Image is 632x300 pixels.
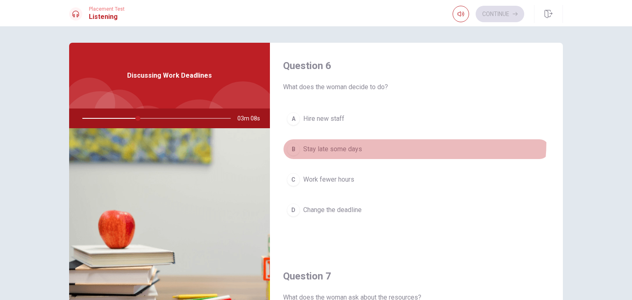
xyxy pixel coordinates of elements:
[283,169,550,190] button: CWork fewer hours
[287,112,300,125] div: A
[283,139,550,159] button: BStay late some days
[89,6,125,12] span: Placement Test
[283,108,550,129] button: AHire new staff
[283,59,550,72] h4: Question 6
[283,82,550,92] span: What does the woman decide to do?
[283,270,550,283] h4: Question 7
[237,108,267,128] span: 03m 08s
[287,203,300,217] div: D
[303,205,362,215] span: Change the deadline
[89,12,125,22] h1: Listening
[127,71,212,81] span: Discussing Work Deadlines
[287,143,300,156] div: B
[303,144,362,154] span: Stay late some days
[283,200,550,220] button: DChange the deadline
[303,175,354,185] span: Work fewer hours
[287,173,300,186] div: C
[303,114,344,124] span: Hire new staff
